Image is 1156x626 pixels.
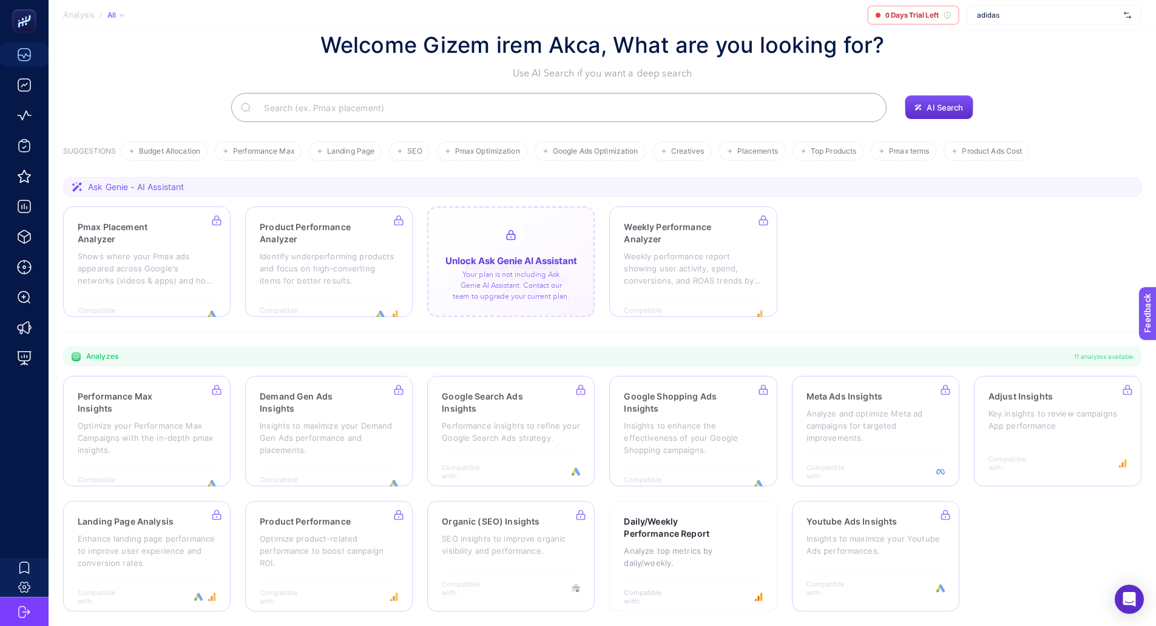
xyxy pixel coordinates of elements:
[737,147,778,156] span: Placements
[320,29,885,61] h1: Welcome Gizem irem Akca, What are you looking for?
[905,95,973,120] button: AI Search
[553,147,638,156] span: Google Ads Optimization
[977,10,1119,20] span: adidas
[86,352,118,361] span: Analyzes
[88,181,184,193] span: Ask Genie - AI Assistant
[245,376,413,486] a: Demand Gen Ads InsightsInsights to maximize your Demand Gen Ads performance and placements.Compat...
[107,10,124,20] div: All
[427,376,595,486] a: Google Search Ads InsightsPerformance insights to refine your Google Search Ads strategy.Compatib...
[889,147,929,156] span: Pmax terms
[1074,352,1134,361] span: 11 analyzes available
[455,147,520,156] span: Pmax Optimization
[671,147,705,156] span: Creatives
[327,147,374,156] span: Landing Page
[63,10,95,20] span: Analysis
[792,501,959,611] a: Youtube Ads InsightsInsights to maximize your Youtube Ads performances.Compatible with:
[63,501,231,611] a: Landing Page AnalysisEnhance landing page performance to improve user experience and conversion r...
[962,147,1022,156] span: Product Ads Cost
[974,376,1141,486] a: Adjust InsightsKey insights to review campaigns App performanceCompatible with:
[609,376,777,486] a: Google Shopping Ads InsightsInsights to enhance the effectiveness of your Google Shopping campaig...
[624,588,678,605] span: Compatible with:
[811,147,856,156] span: Top Products
[1115,585,1144,614] div: Open Intercom Messenger
[320,66,885,81] p: Use AI Search if you want a deep search
[245,206,413,317] a: Product Performance AnalyzerIdentify underperforming products and focus on high-converting items ...
[63,376,231,486] a: Performance Max InsightsOptimize your Performance Max Campaigns with the in-depth pmax insights.C...
[139,147,200,156] span: Budget Allocation
[885,10,939,20] span: 0 Days Trial Left
[927,103,963,112] span: AI Search
[63,206,231,317] a: Pmax Placement AnalyzerShows where your Pmax ads appeared across Google's networks (videos & apps...
[254,90,877,124] input: Search
[245,501,413,611] a: Product PerformanceOptimize product-related performance to boost campaign ROI.Compatible with:
[609,501,777,611] a: Daily/Weekly Performance ReportAnalyze top metrics by daily/weekly.Compatible with:
[407,147,422,156] span: SEO
[609,206,777,317] a: Weekly Performance AnalyzerWeekly performance report showing user activity, spend, conversions, a...
[63,146,116,161] h3: SUGGESTIONS
[233,147,294,156] span: Performance Max
[427,501,595,611] a: Organic (SEO) InsightsSEO insights to improve organic visibility and performance.Compatible with:
[792,376,959,486] a: Meta Ads InsightsAnalyze and optimize Meta ad campaigns for targeted improvements.Compatible with:
[624,545,762,569] p: Analyze top metrics by daily/weekly.
[624,515,726,540] h3: Daily/Weekly Performance Report
[7,4,46,13] span: Feedback
[1124,9,1131,21] img: svg%3e
[427,206,595,317] a: Search Term AnalyzerEvaluate search terms with their targeted keywordsCompatible with:Data Stop R...
[100,10,103,19] span: /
